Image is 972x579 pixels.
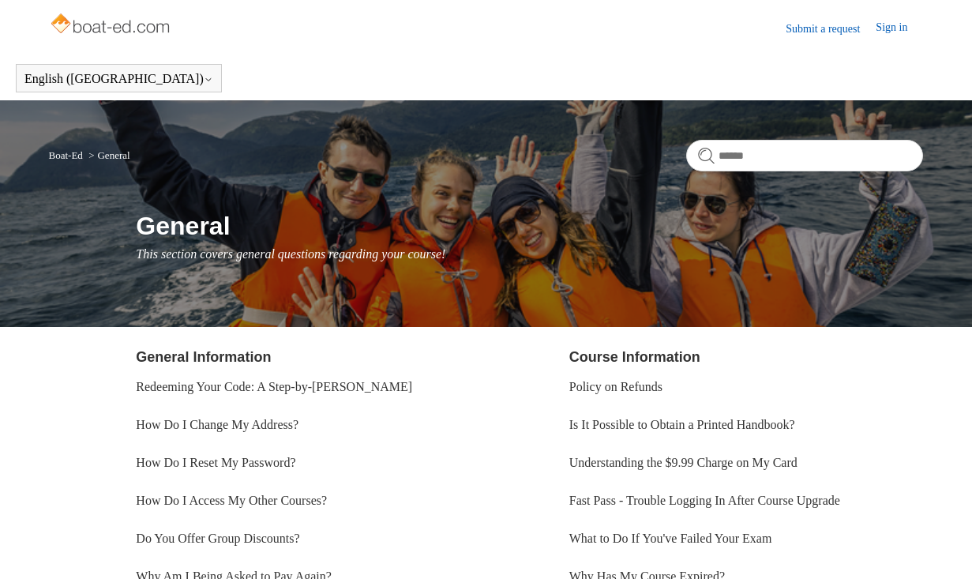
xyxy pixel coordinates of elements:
a: Is It Possible to Obtain a Printed Handbook? [569,418,795,431]
img: Boat-Ed Help Center home page [49,9,175,41]
a: Understanding the $9.99 Charge on My Card [569,456,797,469]
button: English ([GEOGRAPHIC_DATA]) [24,72,213,86]
a: Course Information [569,349,700,365]
a: How Do I Reset My Password? [136,456,295,469]
a: How Do I Change My Address? [136,418,298,431]
a: Do You Offer Group Discounts? [136,532,299,545]
a: Policy on Refunds [569,380,662,393]
a: General Information [136,349,271,365]
a: Fast Pass - Trouble Logging In After Course Upgrade [569,494,840,507]
li: Boat-Ed [49,149,86,161]
a: Boat-Ed [49,149,83,161]
a: Redeeming Your Code: A Step-by-[PERSON_NAME] [136,380,412,393]
input: Search [686,140,923,171]
a: Sign in [876,19,923,38]
p: This section covers general questions regarding your course! [136,245,923,264]
li: General [85,149,129,161]
a: Submit a request [786,21,876,37]
h1: General [136,207,923,245]
a: How Do I Access My Other Courses? [136,494,327,507]
a: What to Do If You've Failed Your Exam [569,532,772,545]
